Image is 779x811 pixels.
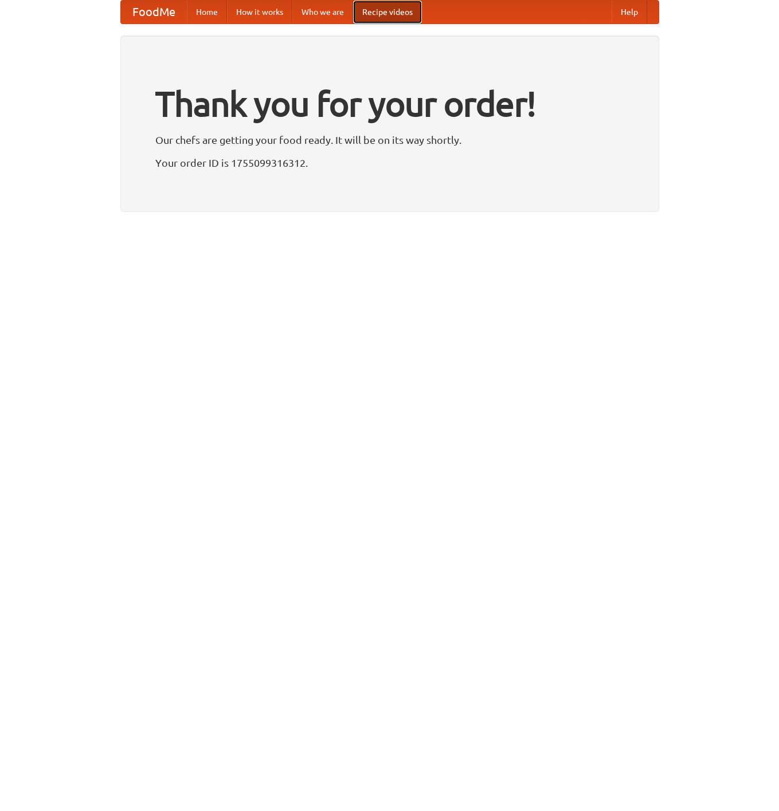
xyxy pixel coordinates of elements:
[227,1,292,23] a: How it works
[292,1,353,23] a: Who we are
[612,1,647,23] a: Help
[353,1,422,23] a: Recipe videos
[155,154,624,171] p: Your order ID is 1755099316312.
[155,131,624,148] p: Our chefs are getting your food ready. It will be on its way shortly.
[121,1,187,23] a: FoodMe
[155,76,624,131] h1: Thank you for your order!
[187,1,227,23] a: Home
